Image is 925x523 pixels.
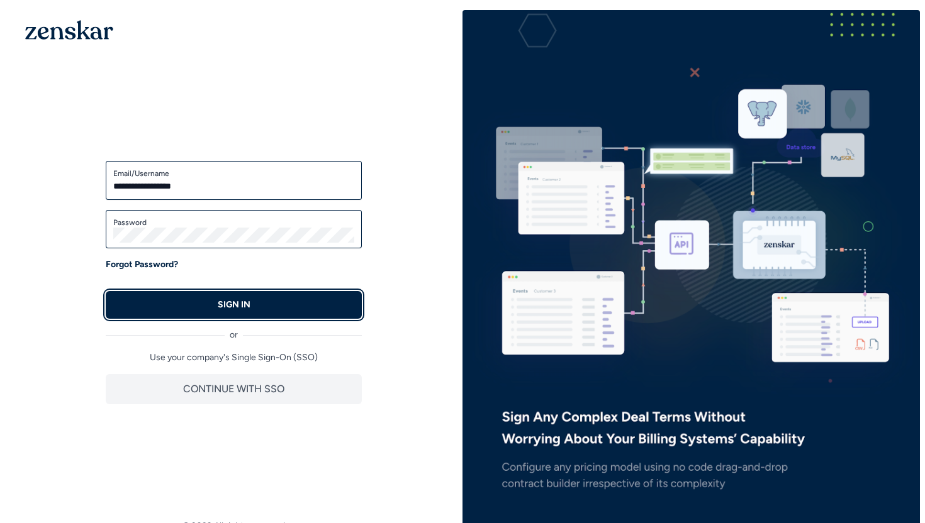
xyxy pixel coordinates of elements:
[218,299,250,311] p: SIGN IN
[106,319,362,341] div: or
[113,217,354,228] label: Password
[106,351,362,364] p: Use your company's Single Sign-On (SSO)
[106,258,178,271] a: Forgot Password?
[106,291,362,319] button: SIGN IN
[106,374,362,404] button: CONTINUE WITH SSO
[113,168,354,179] label: Email/Username
[25,20,113,40] img: 1OGAJ2xQqyY4LXKgY66KYq0eOWRCkrZdAb3gUhuVAqdWPZE9SRJmCz+oDMSn4zDLXe31Ii730ItAGKgCKgCCgCikA4Av8PJUP...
